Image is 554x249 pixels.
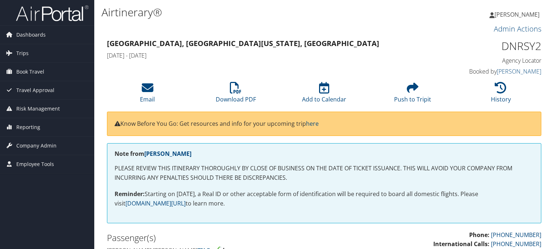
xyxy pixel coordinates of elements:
a: Push to Tripit [394,86,431,103]
span: Dashboards [16,26,46,44]
img: airportal-logo.png [16,5,88,22]
a: [PHONE_NUMBER] [491,231,541,239]
strong: Phone: [469,231,489,239]
a: Download PDF [216,86,256,103]
h1: DNRSY2 [441,38,541,54]
strong: International Calls: [433,240,489,248]
h1: Airtinerary® [102,5,398,20]
h2: Passenger(s) [107,232,319,244]
p: Know Before You Go: Get resources and info for your upcoming trip [115,119,534,129]
a: Admin Actions [494,24,541,34]
strong: Reminder: [115,190,145,198]
strong: [GEOGRAPHIC_DATA], [GEOGRAPHIC_DATA] [US_STATE], [GEOGRAPHIC_DATA] [107,38,379,48]
a: [DOMAIN_NAME][URL] [125,199,186,207]
p: PLEASE REVIEW THIS ITINERARY THOROUGHLY BY CLOSE OF BUSINESS ON THE DATE OF TICKET ISSUANCE. THIS... [115,164,534,182]
span: Reporting [16,118,40,136]
strong: Note from [115,150,191,158]
a: [PERSON_NAME] [497,67,541,75]
a: Add to Calendar [302,86,346,103]
a: [PHONE_NUMBER] [491,240,541,248]
span: Risk Management [16,100,60,118]
h4: Agency Locator [441,57,541,65]
span: Company Admin [16,137,57,155]
p: Starting on [DATE], a Real ID or other acceptable form of identification will be required to boar... [115,190,534,208]
a: [PERSON_NAME] [144,150,191,158]
span: [PERSON_NAME] [495,11,539,18]
h4: Booked by [441,67,541,75]
a: History [491,86,511,103]
span: Book Travel [16,63,44,81]
span: Trips [16,44,29,62]
span: Employee Tools [16,155,54,173]
a: [PERSON_NAME] [489,4,547,25]
span: Travel Approval [16,81,54,99]
a: here [306,120,319,128]
h4: [DATE] - [DATE] [107,51,430,59]
a: Email [140,86,155,103]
